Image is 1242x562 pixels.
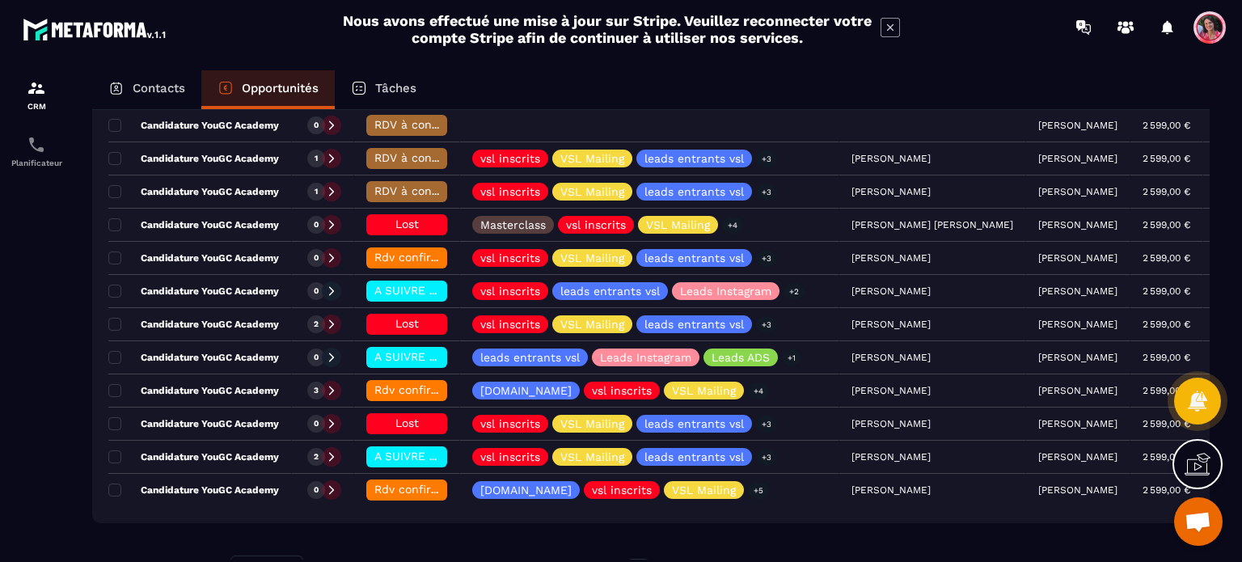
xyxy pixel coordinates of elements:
a: Contacts [92,70,201,109]
span: Lost [395,317,419,330]
p: Masterclass [480,219,546,230]
p: Tâches [375,81,416,95]
p: Candidature YouGC Academy [108,152,279,165]
p: [DOMAIN_NAME] [480,385,572,396]
p: Candidature YouGC Academy [108,351,279,364]
p: [PERSON_NAME] [1038,252,1117,264]
p: vsl inscrits [566,219,626,230]
a: Opportunités [201,70,335,109]
p: VSL Mailing [672,484,736,496]
img: formation [27,78,46,98]
p: +3 [756,150,777,167]
p: Leads ADS [712,352,770,363]
p: [PERSON_NAME] [1038,352,1117,363]
p: leads entrants vsl [644,153,744,164]
p: VSL Mailing [560,418,624,429]
p: 2 599,00 € [1143,252,1190,264]
p: 2 [314,319,319,330]
p: 2 599,00 € [1143,219,1190,230]
span: Lost [395,218,419,230]
p: vsl inscrits [480,451,540,463]
a: Tâches [335,70,433,109]
p: [PERSON_NAME] [1038,451,1117,463]
p: 0 [314,285,319,297]
p: Candidature YouGC Academy [108,384,279,397]
p: +1 [782,349,801,366]
p: vsl inscrits [480,285,540,297]
span: Lost [395,416,419,429]
p: leads entrants vsl [644,252,744,264]
p: [PERSON_NAME] [1038,186,1117,197]
a: formationformationCRM [4,66,69,123]
p: leads entrants vsl [644,418,744,429]
p: +4 [748,382,769,399]
span: A SUIVRE ⏳ [374,284,443,297]
p: [PERSON_NAME] [1038,385,1117,396]
span: RDV à conf. A RAPPELER [374,184,510,197]
p: +2 [784,283,805,300]
p: Leads Instagram [600,352,691,363]
p: 2 599,00 € [1143,186,1190,197]
p: VSL Mailing [560,186,624,197]
p: vsl inscrits [592,385,652,396]
p: VSL Mailing [560,319,624,330]
a: schedulerschedulerPlanificateur [4,123,69,180]
p: vsl inscrits [480,153,540,164]
p: Candidature YouGC Academy [108,185,279,198]
p: 1 [315,153,318,164]
p: Candidature YouGC Academy [108,318,279,331]
p: [PERSON_NAME] [1038,153,1117,164]
img: logo [23,15,168,44]
p: [PERSON_NAME] [1038,219,1117,230]
p: VSL Mailing [560,153,624,164]
p: 0 [314,484,319,496]
p: 2 599,00 € [1143,484,1190,496]
p: vsl inscrits [480,186,540,197]
span: Rdv confirmé ✅ [374,251,466,264]
p: Opportunités [242,81,319,95]
p: Planificateur [4,158,69,167]
p: VSL Mailing [646,219,710,230]
div: Ouvrir le chat [1174,497,1223,546]
p: +5 [748,482,769,499]
p: leads entrants vsl [560,285,660,297]
p: 0 [314,418,319,429]
p: leads entrants vsl [644,451,744,463]
p: [PERSON_NAME] [1038,484,1117,496]
img: scheduler [27,135,46,154]
p: CRM [4,102,69,111]
span: A SUIVRE ⏳ [374,350,443,363]
p: [PERSON_NAME] [1038,319,1117,330]
p: Candidature YouGC Academy [108,218,279,231]
p: 1 [315,186,318,197]
p: VSL Mailing [672,385,736,396]
p: Candidature YouGC Academy [108,251,279,264]
p: vsl inscrits [592,484,652,496]
p: [PERSON_NAME] [1038,418,1117,429]
p: +4 [722,217,743,234]
p: 2 599,00 € [1143,319,1190,330]
p: vsl inscrits [480,319,540,330]
p: 2 599,00 € [1143,385,1190,396]
p: 2 [314,451,319,463]
p: 2 599,00 € [1143,285,1190,297]
span: RDV à conf. A RAPPELER [374,151,510,164]
p: Contacts [133,81,185,95]
p: +3 [756,184,777,201]
p: Candidature YouGC Academy [108,285,279,298]
span: RDV à conf. A RAPPELER [374,118,510,131]
p: Leads Instagram [680,285,771,297]
p: leads entrants vsl [480,352,580,363]
p: +3 [756,449,777,466]
p: 0 [314,352,319,363]
p: leads entrants vsl [644,319,744,330]
p: Candidature YouGC Academy [108,119,279,132]
p: 2 599,00 € [1143,352,1190,363]
p: VSL Mailing [560,451,624,463]
p: Candidature YouGC Academy [108,450,279,463]
p: +3 [756,250,777,267]
p: Candidature YouGC Academy [108,417,279,430]
p: [PERSON_NAME] [1038,120,1117,131]
p: Candidature YouGC Academy [108,484,279,497]
p: +3 [756,316,777,333]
